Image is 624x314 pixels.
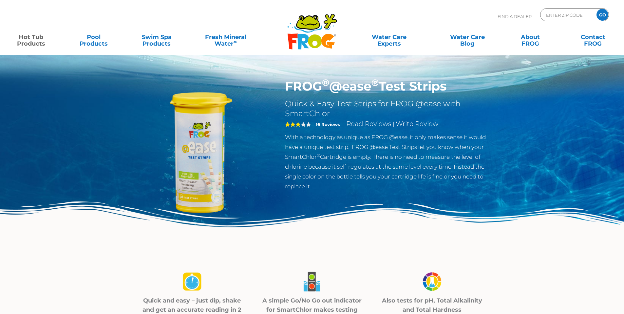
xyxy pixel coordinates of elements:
[300,270,323,293] img: FROG @ease test strips-02
[371,77,379,88] sup: ®
[443,31,492,44] a: Water CareBlog
[569,31,617,44] a: ContactFROG
[596,9,608,21] input: GO
[421,270,444,293] img: FROG @ease test strips-03
[506,31,555,44] a: AboutFROG
[132,31,181,44] a: Swim SpaProducts
[125,79,275,229] img: FROG-@ease-TS-Bottle.png
[285,79,499,94] h1: FROG @ease Test Strips
[396,120,438,128] a: Write Review
[346,120,391,128] a: Read Reviews
[545,10,590,20] input: Zip Code Form
[285,122,301,127] span: 3
[350,31,429,44] a: Water CareExperts
[498,8,532,25] p: Find A Dealer
[7,31,55,44] a: Hot TubProducts
[393,121,394,127] span: |
[180,270,203,293] img: FROG @ease test strips-01
[234,39,237,44] sup: ∞
[195,31,256,44] a: Fresh MineralWater∞
[285,99,499,118] h2: Quick & Easy Test Strips for FROG @ease with SmartChlor
[285,132,499,191] p: With a technology as unique as FROG @ease, it only makes sense it would have a unique test strip....
[316,122,340,127] strong: 16 Reviews
[322,77,329,88] sup: ®
[69,31,118,44] a: PoolProducts
[317,153,320,158] sup: ®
